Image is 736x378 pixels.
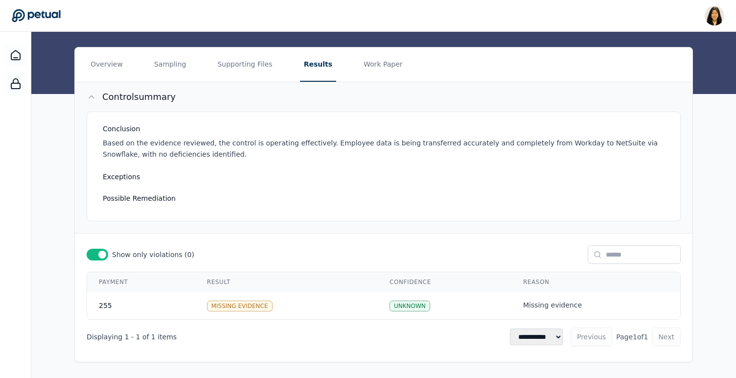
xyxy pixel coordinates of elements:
[87,47,127,82] button: Overview
[12,9,61,23] a: Go to Dashboard
[571,328,612,346] button: Previous
[75,82,692,112] button: Controlsummary
[360,47,407,82] button: Work Paper
[4,72,27,95] a: SOC
[103,138,668,160] p: Based on the evidence reviewed, the control is operating effectively. Employee data is being tran...
[99,302,112,309] span: 255
[102,90,176,104] h2: Control summary
[616,332,648,342] span: Page 1 of 1
[87,272,195,292] th: Payment
[87,332,177,342] div: Displaying 1 - 1 of 1 items
[390,301,430,311] div: UNKNOWN
[4,44,27,67] a: Dashboard
[207,301,273,311] div: Missing Evidence
[150,47,190,82] button: Sampling
[523,301,668,310] div: Missing evidence
[75,47,692,82] nav: Tabs
[300,47,336,82] button: Results
[511,272,680,292] th: Reason
[378,272,511,292] th: Confidence
[652,328,681,346] button: Next
[103,193,668,203] h3: Possible Remediation
[213,47,276,82] button: Supporting Files
[705,6,724,25] img: Renee Park
[112,250,194,260] span: Show only violations ( 0 )
[103,172,668,182] h3: Exceptions
[103,124,668,134] h3: Conclusion
[195,272,378,292] th: Result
